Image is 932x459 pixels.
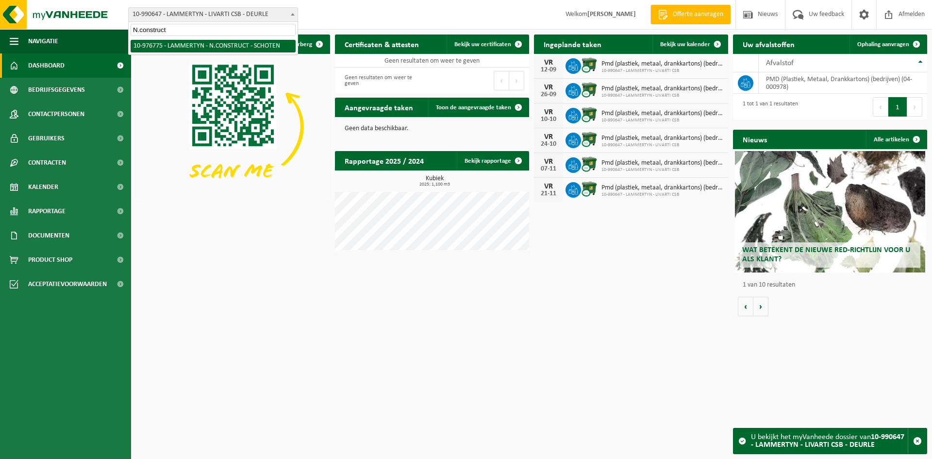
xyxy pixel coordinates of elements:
a: Bekijk uw kalender [652,34,727,54]
div: VR [539,84,558,91]
img: WB-1100-CU [581,131,598,148]
h2: Rapportage 2025 / 2024 [335,151,433,170]
span: Navigatie [28,29,58,53]
img: WB-1100-CU [581,57,598,73]
img: WB-1100-CU [581,156,598,172]
span: Bekijk uw certificaten [454,41,511,48]
span: Dashboard [28,53,65,78]
img: Download de VHEPlus App [136,54,330,200]
span: Pmd (plastiek, metaal, drankkartons) (bedrijven) [601,85,723,93]
span: Contactpersonen [28,102,84,126]
span: 10-990647 - LAMMERTYN - LIVARTI CSB - DEURLE [129,8,298,21]
span: Verberg [291,41,312,48]
td: PMD (Plastiek, Metaal, Drankkartons) (bedrijven) (04-000978) [759,72,927,94]
div: 10-10 [539,116,558,123]
div: 24-10 [539,141,558,148]
span: Pmd (plastiek, metaal, drankkartons) (bedrijven) [601,184,723,192]
h2: Nieuws [733,130,777,149]
button: Vorige [738,297,753,316]
a: Wat betekent de nieuwe RED-richtlijn voor u als klant? [735,151,925,272]
button: Verberg [283,34,329,54]
span: Rapportage [28,199,66,223]
a: Ophaling aanvragen [849,34,926,54]
div: VR [539,183,558,190]
span: 10-990647 - LAMMERTYN - LIVARTI CSB [601,167,723,173]
p: 1 van 10 resultaten [743,282,922,289]
span: Pmd (plastiek, metaal, drankkartons) (bedrijven) [601,110,723,118]
strong: [PERSON_NAME] [587,11,636,18]
div: VR [539,133,558,141]
span: Pmd (plastiek, metaal, drankkartons) (bedrijven) [601,60,723,68]
h2: Ingeplande taken [534,34,611,53]
span: Product Shop [28,248,72,272]
span: Offerte aanvragen [670,10,726,19]
button: Next [907,97,922,117]
h2: Certificaten & attesten [335,34,429,53]
span: Pmd (plastiek, metaal, drankkartons) (bedrijven) [601,159,723,167]
div: 07-11 [539,166,558,172]
li: 10-976775 - LAMMERTYN - N.CONSTRUCT - SCHOTEN [131,40,296,52]
span: 2025: 1,100 m3 [340,182,529,187]
button: Previous [494,71,509,90]
span: Bekijk uw kalender [660,41,710,48]
span: Kalender [28,175,58,199]
span: Toon de aangevraagde taken [436,104,511,111]
a: Toon de aangevraagde taken [428,98,528,117]
span: 10-990647 - LAMMERTYN - LIVARTI CSB [601,192,723,198]
div: VR [539,59,558,67]
button: Next [509,71,524,90]
div: U bekijkt het myVanheede dossier van [751,428,908,454]
div: VR [539,158,558,166]
a: Alle artikelen [866,130,926,149]
h3: Kubiek [340,175,529,187]
span: Gebruikers [28,126,65,151]
span: Afvalstof [766,59,794,67]
button: 1 [888,97,907,117]
a: Bekijk rapportage [457,151,528,170]
span: 10-990647 - LAMMERTYN - LIVARTI CSB [601,142,723,148]
a: Bekijk uw certificaten [447,34,528,54]
p: Geen data beschikbaar. [345,125,519,132]
strong: 10-990647 - LAMMERTYN - LIVARTI CSB - DEURLE [751,433,904,449]
span: Wat betekent de nieuwe RED-richtlijn voor u als klant? [742,246,910,263]
span: 10-990647 - LAMMERTYN - LIVARTI CSB [601,118,723,123]
span: Ophaling aanvragen [857,41,909,48]
h2: Aangevraagde taken [335,98,423,117]
img: WB-1100-CU [581,106,598,123]
button: Previous [873,97,888,117]
td: Geen resultaten om weer te geven [335,54,529,68]
span: Contracten [28,151,66,175]
span: 10-990647 - LAMMERTYN - LIVARTI CSB [601,93,723,99]
div: VR [539,108,558,116]
div: 21-11 [539,190,558,197]
span: Documenten [28,223,69,248]
div: Geen resultaten om weer te geven [340,70,427,91]
div: 12-09 [539,67,558,73]
span: 10-990647 - LAMMERTYN - LIVARTI CSB - DEURLE [128,7,298,22]
span: Bedrijfsgegevens [28,78,85,102]
button: Volgende [753,297,768,316]
div: 1 tot 1 van 1 resultaten [738,96,798,118]
h2: Uw afvalstoffen [733,34,804,53]
span: Acceptatievoorwaarden [28,272,107,296]
span: Pmd (plastiek, metaal, drankkartons) (bedrijven) [601,135,723,142]
img: WB-1100-CU [581,181,598,197]
img: WB-1100-CU [581,82,598,98]
div: 26-09 [539,91,558,98]
span: 10-990647 - LAMMERTYN - LIVARTI CSB [601,68,723,74]
a: Offerte aanvragen [650,5,731,24]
